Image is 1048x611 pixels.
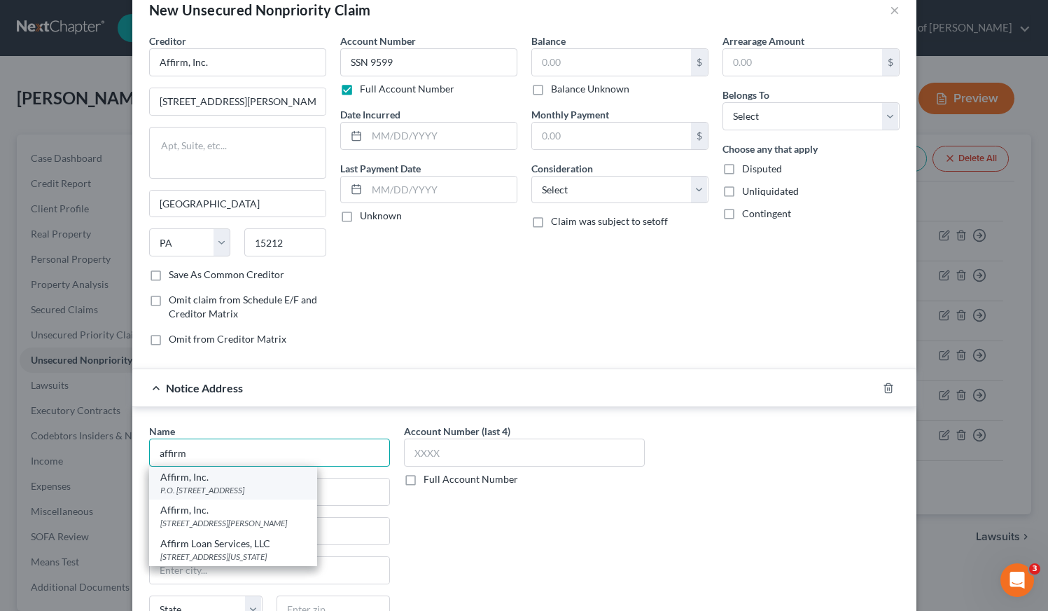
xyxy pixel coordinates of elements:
input: 0.00 [532,49,691,76]
input: XXXX [404,439,645,467]
span: Creditor [149,35,186,47]
input: Search by name... [149,439,390,467]
label: Account Number (last 4) [404,424,510,439]
iframe: Intercom live chat [1000,563,1034,597]
input: 0.00 [532,123,691,149]
label: Last Payment Date [340,161,421,176]
input: Enter address... [150,88,326,115]
span: Unliquidated [742,185,799,197]
div: Affirm Loan Services, LLC [160,537,306,551]
span: Belongs To [722,89,769,101]
label: Arrearage Amount [722,34,804,48]
span: Omit from Creditor Matrix [169,333,286,345]
div: $ [691,123,708,149]
label: Balance [531,34,566,48]
label: Balance Unknown [551,82,629,96]
input: MM/DD/YYYY [367,177,517,203]
label: Save As Common Creditor [169,268,284,282]
div: Affirm, Inc. [160,470,306,484]
input: Enter city... [150,191,326,217]
label: Monthly Payment [531,107,609,122]
label: Consideration [531,161,593,176]
input: 0.00 [723,49,882,76]
span: 3 [1029,563,1040,575]
input: Enter city... [150,557,389,584]
label: Full Account Number [360,82,454,96]
span: Disputed [742,163,782,174]
input: Search creditor by name... [149,48,326,76]
div: Affirm, Inc. [160,503,306,517]
label: Full Account Number [424,472,518,486]
span: Omit claim from Schedule E/F and Creditor Matrix [169,294,317,320]
span: Contingent [742,207,791,219]
span: Notice Address [166,381,243,394]
input: MM/DD/YYYY [367,123,517,149]
label: Choose any that apply [722,142,818,156]
button: × [890,1,900,18]
input: Enter zip... [244,228,326,256]
span: Name [149,425,175,437]
div: $ [882,49,899,76]
span: Claim was subject to setoff [551,215,668,227]
label: Date Incurred [340,107,400,122]
label: Unknown [360,209,402,223]
div: [STREET_ADDRESS][PERSON_NAME] [160,517,306,529]
input: -- [340,48,517,76]
label: Account Number [340,34,416,48]
div: P.O. [STREET_ADDRESS] [160,484,306,496]
div: [STREET_ADDRESS][US_STATE] [160,551,306,563]
div: $ [691,49,708,76]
